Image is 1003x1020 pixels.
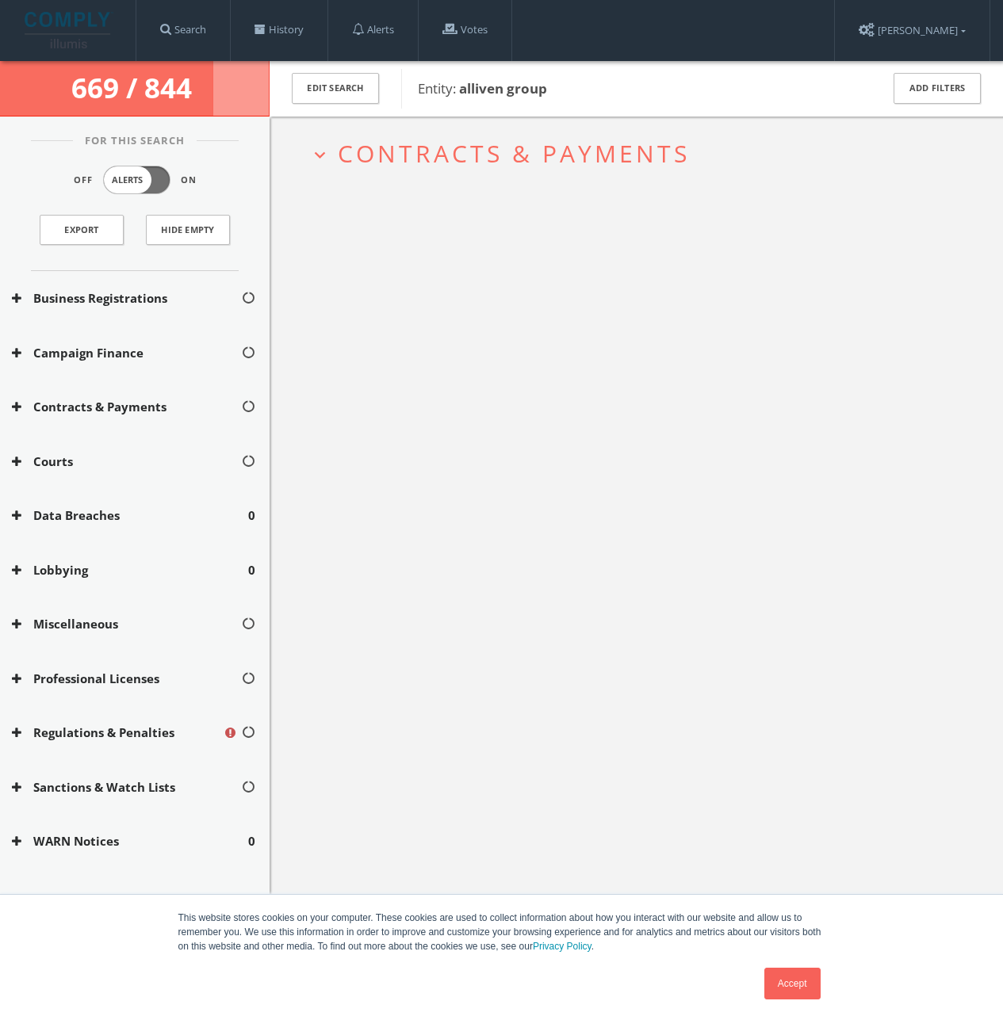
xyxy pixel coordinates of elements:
i: expand_more [309,144,331,166]
span: For This Search [73,133,197,149]
a: Export [40,215,124,245]
button: Courts [12,453,241,471]
button: expand_moreContracts & Payments [309,140,975,166]
button: Miscellaneous [12,615,241,633]
span: Off [74,174,93,187]
span: 0 [248,561,255,579]
a: Accept [764,968,821,999]
button: Campaign Finance [12,344,241,362]
span: 0 [248,506,255,525]
button: Data Breaches [12,506,248,525]
button: Sanctions & Watch Lists [12,778,241,797]
button: Edit Search [292,73,379,104]
b: alliven group [459,79,547,97]
button: Hide Empty [146,215,230,245]
img: illumis [25,12,113,48]
span: Entity: [418,79,547,97]
span: Contracts & Payments [338,137,690,170]
button: Professional Licenses [12,670,241,688]
span: 0 [248,832,255,850]
button: Lobbying [12,561,248,579]
p: This website stores cookies on your computer. These cookies are used to collect information about... [178,911,825,953]
button: Regulations & Penalties [12,724,223,742]
a: Privacy Policy [533,941,591,952]
button: Contracts & Payments [12,398,241,416]
button: WARN Notices [12,832,248,850]
span: On [181,174,197,187]
span: 669 / 844 [71,69,198,106]
button: Business Registrations [12,289,241,308]
button: Add Filters [894,73,981,104]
